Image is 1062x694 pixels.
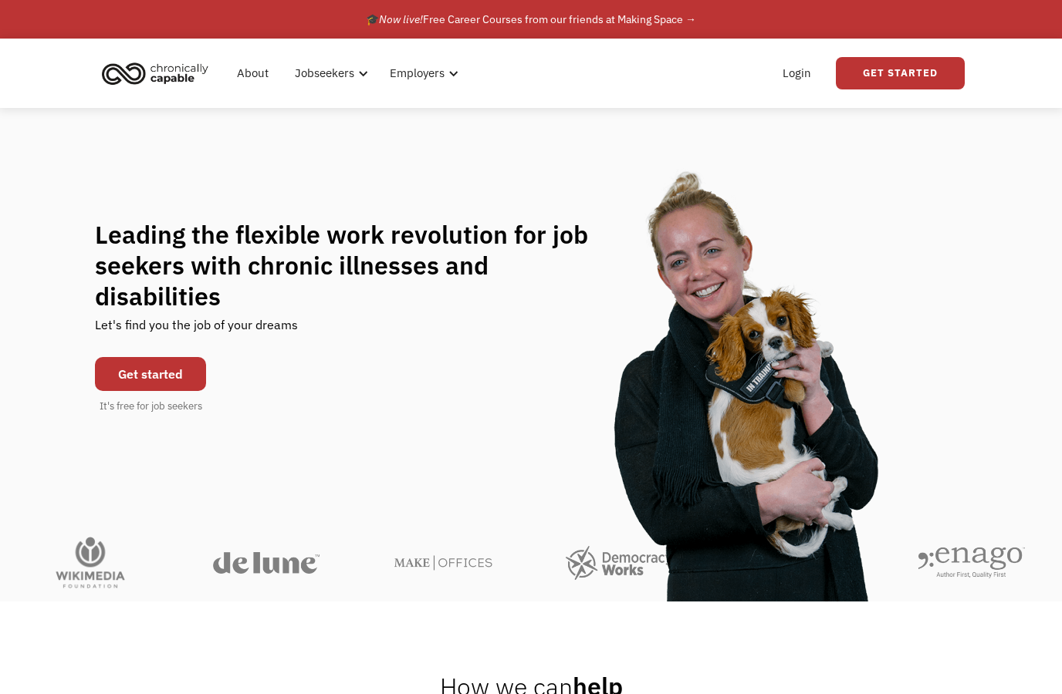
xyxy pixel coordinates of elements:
div: Let's find you the job of your dreams [95,312,298,349]
div: Jobseekers [295,64,354,83]
div: Jobseekers [286,49,373,98]
a: About [228,49,278,98]
a: Get started [95,357,206,391]
div: 🎓 Free Career Courses from our friends at Making Space → [366,10,696,29]
img: Chronically Capable logo [97,56,213,90]
em: Now live! [379,12,423,26]
div: It's free for job seekers [100,399,202,414]
div: Employers [380,49,463,98]
a: Get Started [836,57,965,89]
a: home [97,56,220,90]
div: Employers [390,64,445,83]
h1: Leading the flexible work revolution for job seekers with chronic illnesses and disabilities [95,219,618,312]
a: Login [773,49,820,98]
